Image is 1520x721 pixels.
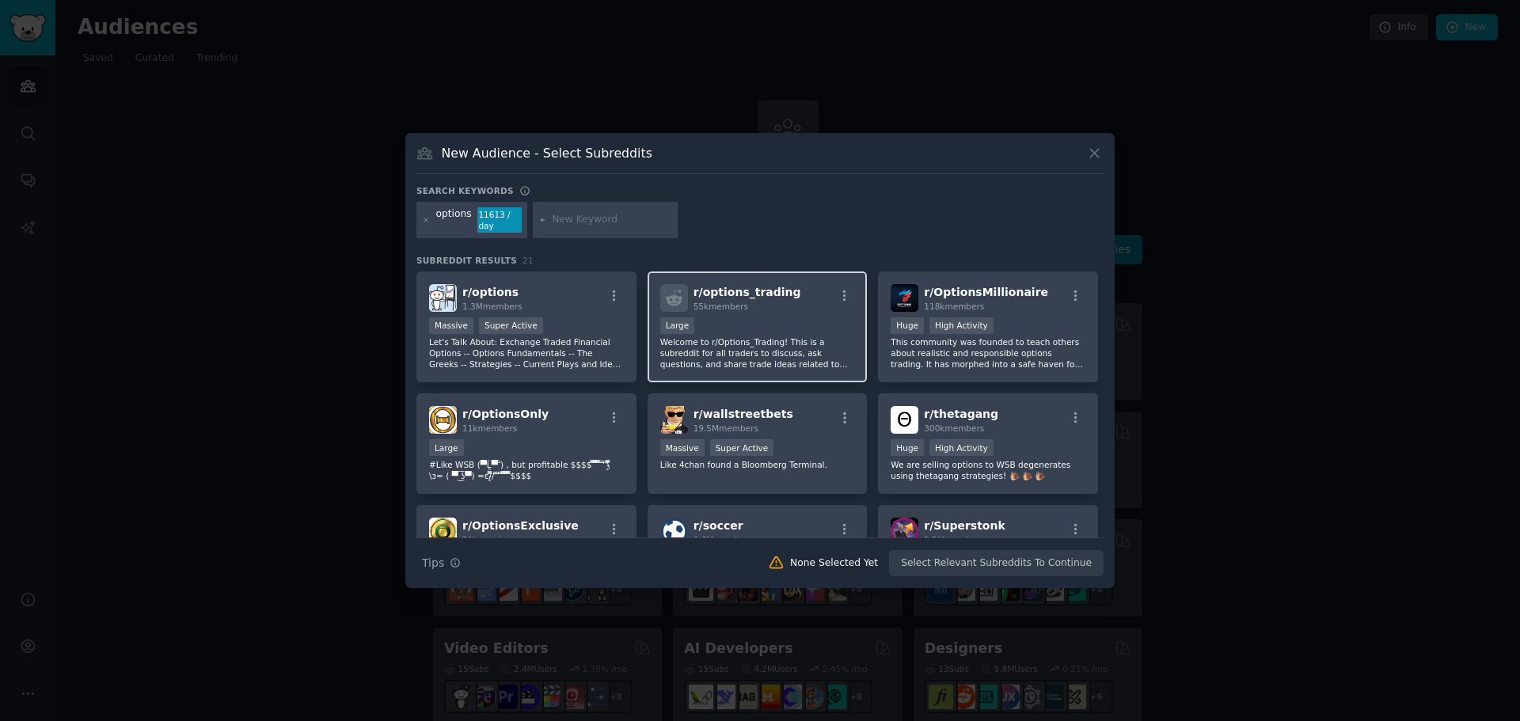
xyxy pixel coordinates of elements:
span: r/ OptionsMillionaire [924,286,1048,298]
img: Superstonk [891,518,918,545]
p: Welcome to r/Options_Trading! This is a subreddit for all traders to discuss, ask questions, and ... [660,336,855,370]
input: New Keyword [552,213,672,227]
p: We are selling options to WSB degenerates using thetagang strategies! 🐌 🐌 🐌 [891,459,1085,481]
span: 21k members [462,535,517,545]
div: Large [660,317,695,334]
div: Large [429,439,464,456]
span: r/ Superstonk [924,519,1005,532]
button: Tips [416,549,466,577]
span: r/ soccer [693,519,743,532]
img: soccer [660,518,688,545]
div: options [436,207,472,233]
span: Tips [422,555,444,571]
div: High Activity [929,317,994,334]
p: Let's Talk About: Exchange Traded Financial Options -- Options Fundamentals -- The Greeks -- Stra... [429,336,624,370]
span: 300k members [924,423,984,433]
img: OptionsOnly [429,406,457,434]
div: Massive [660,439,705,456]
span: r/ thetagang [924,408,998,420]
div: 11613 / day [477,207,522,233]
div: Massive [429,317,473,334]
span: 1.2M members [924,535,984,545]
p: Like 4chan found a Bloomberg Terminal. [660,459,855,470]
div: None Selected Yet [790,556,878,571]
p: #Like WSB (▀̿Ĺ̯▀̿ ̿) , but profitable $$$$ ̿̿ ̿̿ ̿̿ ̿'̿'\̵͇̿̿\з= ( ▀ ͜͞ʖ▀) =ε/̵͇̿̿/’̿’̿ ̿ ̿̿ ̿̿ ̿... [429,459,624,481]
span: 55k members [693,302,748,311]
img: thetagang [891,406,918,434]
span: 8.6M members [693,535,754,545]
span: r/ OptionsOnly [462,408,549,420]
div: Super Active [710,439,774,456]
span: Subreddit Results [416,255,517,266]
h3: Search keywords [416,185,514,196]
span: r/ wallstreetbets [693,408,793,420]
span: 11k members [462,423,517,433]
p: This community was founded to teach others about realistic and responsible options trading. It ha... [891,336,1085,370]
span: 19.5M members [693,423,758,433]
span: 21 [522,256,534,265]
span: 1.3M members [462,302,522,311]
div: Super Active [479,317,543,334]
span: r/ OptionsExclusive [462,519,579,532]
span: 118k members [924,302,984,311]
img: wallstreetbets [660,406,688,434]
div: High Activity [929,439,994,456]
img: OptionsExclusive [429,518,457,545]
span: r/ options [462,286,519,298]
img: OptionsMillionaire [891,284,918,312]
h3: New Audience - Select Subreddits [442,145,652,161]
span: r/ options_trading [693,286,801,298]
img: options [429,284,457,312]
div: Huge [891,439,924,456]
div: Huge [891,317,924,334]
